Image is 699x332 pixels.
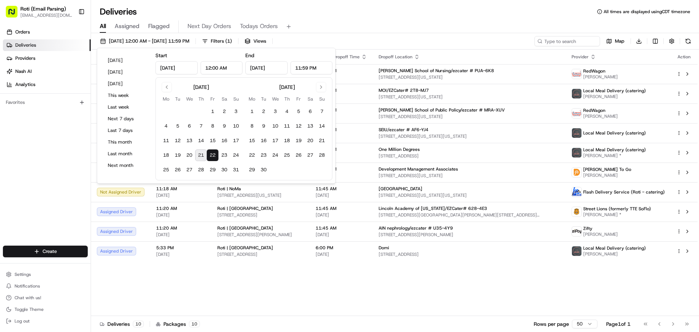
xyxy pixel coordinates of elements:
[230,106,242,117] button: 3
[100,320,144,328] div: Deliveries
[217,192,304,198] span: [STREET_ADDRESS][US_STATE]
[583,68,605,74] span: RedWagon
[218,164,230,176] button: 30
[583,130,646,136] span: Local Meal Delivery (catering)
[304,135,316,147] button: 20
[3,304,88,315] button: Toggle Theme
[246,106,258,117] button: 1
[15,42,36,48] span: Deliveries
[379,107,505,113] span: [PERSON_NAME] School of Public Policy/ezcater # MRA-XUV
[218,95,230,103] th: Saturday
[217,212,304,218] span: [STREET_ADDRESS]
[281,120,293,132] button: 11
[4,103,59,116] a: 📗Knowledge Base
[183,95,195,103] th: Wednesday
[583,226,592,231] span: Zifty
[316,149,328,161] button: 28
[604,9,690,15] span: All times are displayed using CDT timezone
[316,206,367,211] span: 11:45 AM
[195,95,207,103] th: Thursday
[246,164,258,176] button: 29
[15,295,41,301] span: Chat with us!
[291,61,333,74] input: Time
[3,281,88,291] button: Notifications
[583,113,618,119] span: [PERSON_NAME]
[258,95,269,103] th: Tuesday
[379,68,494,74] span: [PERSON_NAME] School of Nursing/ezcater # PUA-6K8
[316,192,367,198] span: [DATE]
[240,22,278,31] span: Todays Orders
[230,149,242,161] button: 24
[20,5,66,12] button: Roti (Email Parsing)
[20,12,72,18] button: [EMAIL_ADDRESS][DOMAIN_NAME]
[19,47,120,55] input: Clear
[379,225,453,231] span: AIN nephrology/ezcater # U35-4Y9
[156,320,200,328] div: Packages
[100,22,106,31] span: All
[109,38,189,44] span: [DATE] 12:00 AM - [DATE] 11:59 PM
[379,245,389,251] span: Domi
[7,29,133,41] p: Welcome 👋
[124,72,133,81] button: Start new chat
[316,232,367,238] span: [DATE]
[104,79,148,89] button: [DATE]
[293,120,304,132] button: 12
[258,120,269,132] button: 9
[583,88,646,94] span: Local Meal Delivery (catering)
[304,149,316,161] button: 27
[316,68,367,74] span: 10:00 AM
[572,246,581,256] img: lmd_logo.png
[104,67,148,77] button: [DATE]
[217,206,273,211] span: Roti | [GEOGRAPHIC_DATA]
[207,164,218,176] button: 29
[258,164,269,176] button: 30
[379,232,560,238] span: [STREET_ADDRESS][PERSON_NAME]
[246,120,258,132] button: 8
[583,231,618,237] span: [PERSON_NAME]
[172,120,183,132] button: 5
[97,36,193,46] button: [DATE] 12:00 AM - [DATE] 11:59 PM
[225,38,232,44] span: ( 1 )
[316,82,326,92] button: Go to next month
[583,147,646,153] span: Local Meal Delivery (catering)
[379,54,412,60] span: Dropoff Location
[281,106,293,117] button: 4
[217,186,241,192] span: Roti | NoMa
[160,120,172,132] button: 4
[379,74,560,80] span: [STREET_ADDRESS][US_STATE]
[3,316,88,326] button: Log out
[279,83,295,91] div: [DATE]
[156,186,206,192] span: 11:18 AM
[316,127,367,133] span: 10:15 AM
[160,95,172,103] th: Monday
[172,95,183,103] th: Tuesday
[241,36,269,46] button: Views
[379,173,560,179] span: [STREET_ADDRESS][US_STATE]
[7,7,22,22] img: Nash
[603,36,628,46] button: Map
[183,120,195,132] button: 6
[193,83,209,91] div: [DATE]
[217,251,304,257] span: [STREET_ADDRESS]
[269,106,281,117] button: 3
[3,52,91,64] a: Providers
[534,36,600,46] input: Type to search
[572,207,581,216] img: street_lions.png
[316,212,367,218] span: [DATE]
[379,251,560,257] span: [STREET_ADDRESS]
[155,61,198,74] input: Date
[583,74,618,80] span: [PERSON_NAME]
[379,114,560,120] span: [STREET_ADDRESS][US_STATE]
[293,135,304,147] button: 19
[572,109,581,118] img: time_to_eat_nevada_logo
[59,103,120,116] a: 💻API Documentation
[15,81,35,88] span: Analytics
[245,52,254,59] label: End
[246,149,258,161] button: 22
[230,95,242,103] th: Sunday
[316,74,367,80] span: [DATE]
[3,246,88,257] button: Create
[230,135,242,147] button: 17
